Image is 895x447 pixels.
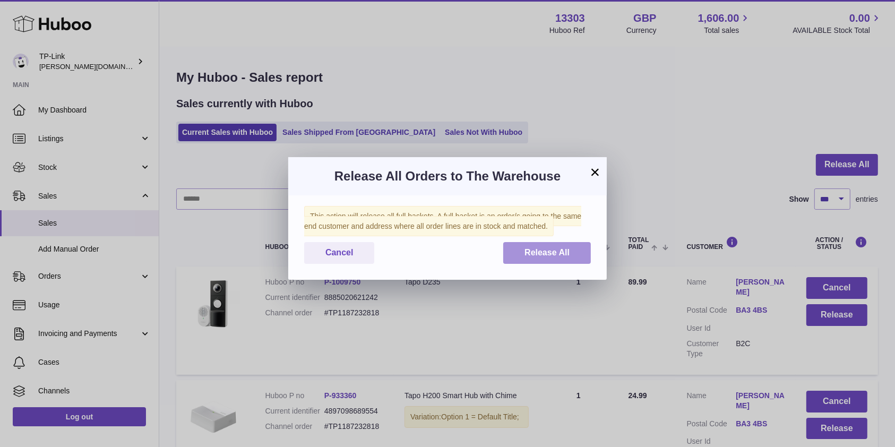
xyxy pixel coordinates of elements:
[503,242,591,264] button: Release All
[325,248,353,257] span: Cancel
[304,242,374,264] button: Cancel
[589,166,601,178] button: ×
[304,206,581,236] span: This action will release all full baskets. A full basket is an order/s going to the same end cust...
[304,168,591,185] h3: Release All Orders to The Warehouse
[524,248,570,257] span: Release All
